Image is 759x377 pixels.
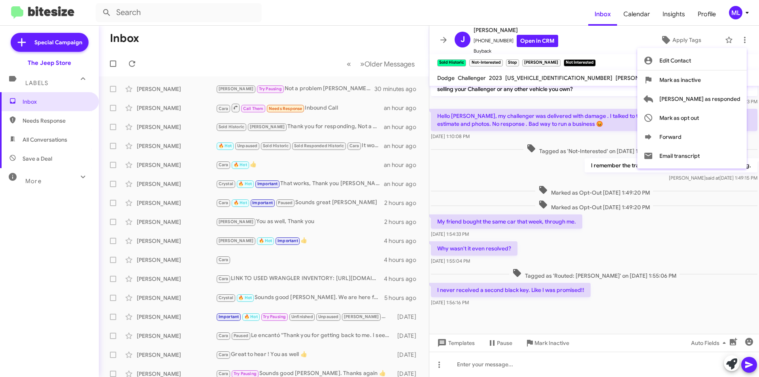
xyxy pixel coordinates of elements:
span: [PERSON_NAME] as responded [659,89,740,108]
span: Mark as opt out [659,108,699,127]
button: Email transcript [637,146,747,165]
span: Edit Contact [659,51,691,70]
span: Mark as inactive [659,70,701,89]
button: Forward [637,127,747,146]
